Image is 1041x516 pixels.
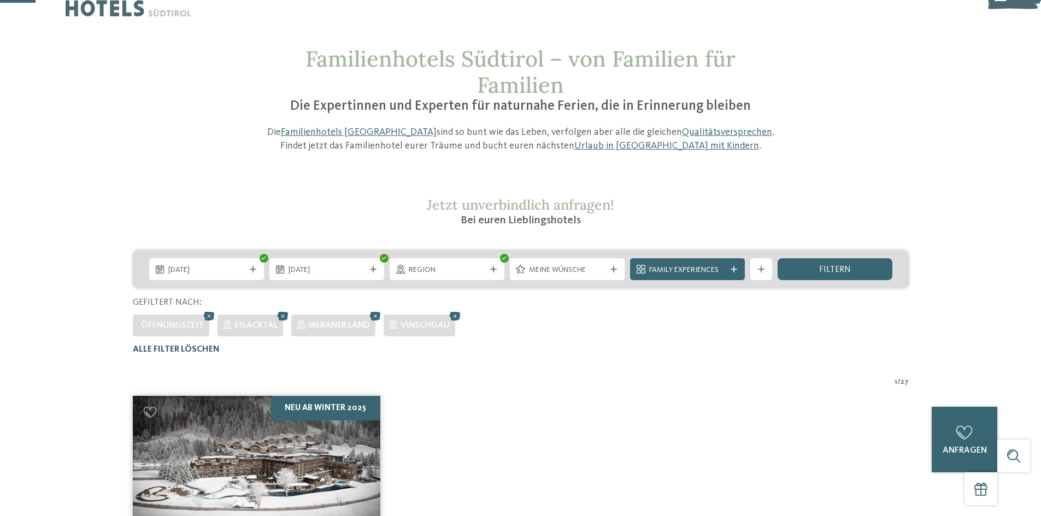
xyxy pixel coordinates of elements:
span: Vinschgau [401,321,450,330]
span: filtern [819,265,851,274]
span: anfragen [943,446,987,455]
span: Family Experiences [649,265,726,276]
span: Gefiltert nach: [133,298,202,307]
span: Region [409,265,485,276]
span: Bei euren Lieblingshotels [461,215,581,226]
span: 27 [901,377,909,388]
span: Alle Filter löschen [133,345,220,354]
a: Familienhotels [GEOGRAPHIC_DATA] [281,127,437,137]
a: Urlaub in [GEOGRAPHIC_DATA] mit Kindern [574,141,759,151]
span: Eisacktal [234,321,278,330]
span: Meraner Land [308,321,370,330]
span: 1 [895,377,897,388]
span: [DATE] [168,265,245,276]
span: Öffnungszeit [141,321,204,330]
span: [DATE] [289,265,365,276]
span: Die Expertinnen und Experten für naturnahe Ferien, die in Erinnerung bleiben [290,99,751,113]
span: Familienhotels Südtirol – von Familien für Familien [305,45,736,99]
span: / [897,377,901,388]
p: Die sind so bunt wie das Leben, verfolgen aber alle die gleichen . Findet jetzt das Familienhotel... [261,126,780,153]
a: Qualitätsversprechen [682,127,772,137]
span: Meine Wünsche [529,265,605,276]
span: Jetzt unverbindlich anfragen! [427,196,614,213]
a: anfragen [932,407,997,472]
